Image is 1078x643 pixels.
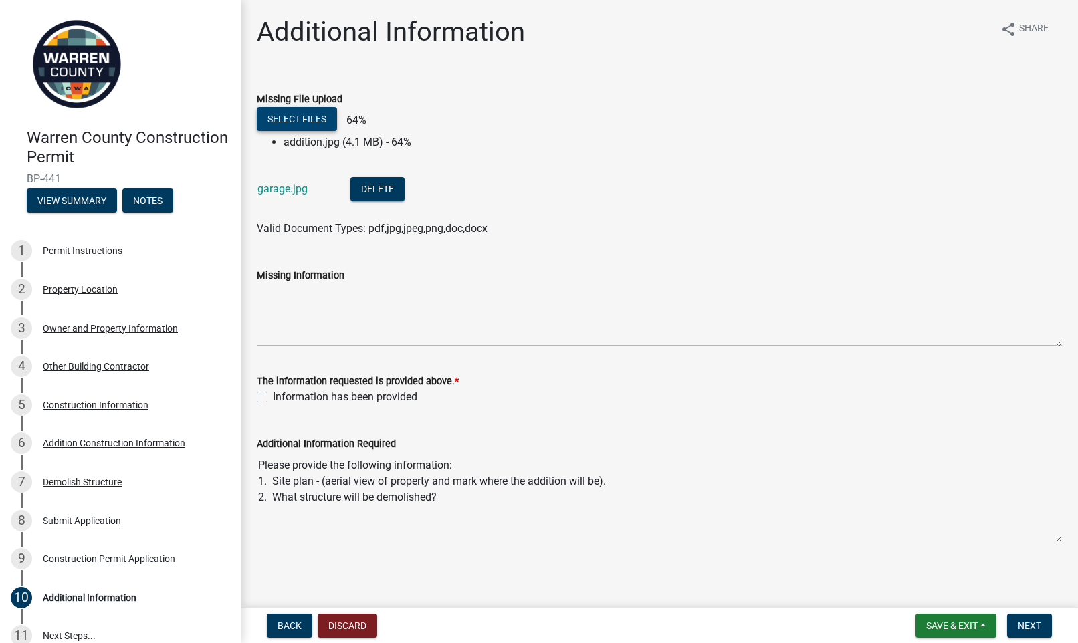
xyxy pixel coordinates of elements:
[1007,614,1052,638] button: Next
[122,188,173,213] button: Notes
[43,593,136,602] div: Additional Information
[257,16,525,48] h1: Additional Information
[27,172,214,185] span: BP-441
[915,614,996,638] button: Save & Exit
[350,184,405,197] wm-modal-confirm: Delete Document
[257,95,342,104] label: Missing File Upload
[43,324,178,333] div: Owner and Property Information
[11,432,32,454] div: 6
[43,477,122,487] div: Demolish Structure
[257,182,308,195] a: garage.jpg
[257,107,337,131] button: Select files
[350,177,405,201] button: Delete
[11,279,32,300] div: 2
[43,285,118,294] div: Property Location
[43,554,175,563] div: Construction Permit Application
[122,196,173,207] wm-modal-confirm: Notes
[11,587,32,608] div: 10
[43,246,122,255] div: Permit Instructions
[11,394,32,416] div: 5
[11,510,32,531] div: 8
[926,620,978,631] span: Save & Exit
[340,114,366,126] span: 64%
[27,188,117,213] button: View Summary
[43,438,185,448] div: Addition Construction Information
[43,516,121,525] div: Submit Application
[273,389,417,405] label: Information has been provided
[27,196,117,207] wm-modal-confirm: Summary
[11,471,32,493] div: 7
[1019,21,1049,37] span: Share
[27,14,127,114] img: Warren County, Iowa
[43,400,148,410] div: Construction Information
[278,620,302,631] span: Back
[990,16,1059,42] button: shareShare
[257,222,488,235] span: Valid Document Types: pdf,jpg,jpeg,png,doc,docx
[257,440,396,449] label: Additional Information Required
[257,452,1062,543] textarea: Please provide the following information: 1. Site plan - (aerial view of property and mark where ...
[11,317,32,339] div: 3
[257,271,344,281] label: Missing Information
[284,134,1062,150] li: addition.jpg (4.1 MB) - 64%
[267,614,312,638] button: Back
[257,377,459,386] label: The information requested is provided above.
[27,128,230,167] h4: Warren County Construction Permit
[11,548,32,569] div: 9
[1000,21,1016,37] i: share
[11,356,32,377] div: 4
[11,240,32,261] div: 1
[1018,620,1041,631] span: Next
[318,614,377,638] button: Discard
[43,362,149,371] div: Other Building Contractor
